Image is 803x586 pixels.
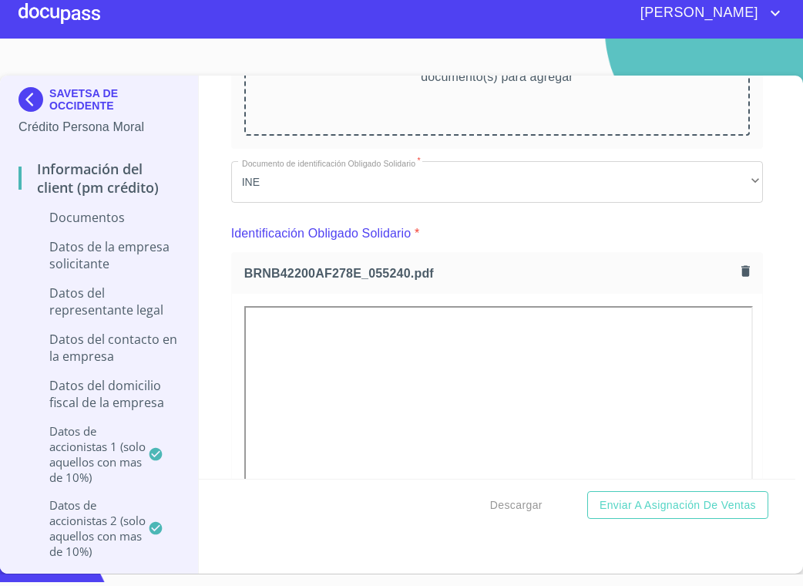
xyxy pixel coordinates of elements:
[629,1,766,25] span: [PERSON_NAME]
[49,87,180,112] p: SAVETSA DE OCCIDENTE
[18,377,180,411] p: Datos del domicilio fiscal de la empresa
[18,331,180,365] p: Datos del contacto en la empresa
[18,87,180,118] div: SAVETSA DE OCCIDENTE
[484,491,549,520] button: Descargar
[18,87,49,112] img: Docupass spot blue
[18,285,180,318] p: Datos del representante legal
[18,497,148,559] p: Datos de accionistas 2 (solo aquellos con mas de 10%)
[18,238,180,272] p: Datos de la empresa solicitante
[231,224,412,243] p: Identificación Obligado Solidario
[629,1,785,25] button: account of current user
[600,496,756,515] span: Enviar a Asignación de Ventas
[18,160,180,197] p: Información del Client (PM crédito)
[231,161,764,203] div: INE
[244,265,735,281] span: BRNB42200AF278E_055240.pdf
[587,491,768,520] button: Enviar a Asignación de Ventas
[18,209,180,226] p: Documentos
[18,118,180,136] p: Crédito Persona Moral
[490,496,543,515] span: Descargar
[18,423,148,485] p: Datos de accionistas 1 (solo aquellos con mas de 10%)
